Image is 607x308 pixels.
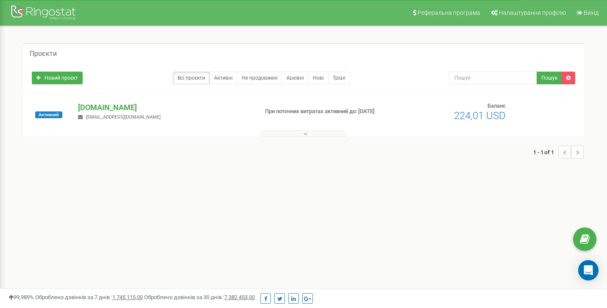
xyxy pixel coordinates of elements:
[32,72,83,84] a: Новий проєкт
[282,72,309,84] a: Архівні
[308,72,329,84] a: Нові
[112,294,143,300] u: 1 745 115,00
[237,72,282,84] a: Не продовжені
[533,137,584,167] nav: ...
[265,108,391,116] p: При поточних витратах активний до: [DATE]
[449,72,537,84] input: Пошук
[533,146,558,158] span: 1 - 1 of 1
[578,260,599,280] div: Open Intercom Messenger
[8,294,34,300] span: 99,989%
[86,114,161,120] span: [EMAIL_ADDRESS][DOMAIN_NAME]
[454,110,506,122] span: 224,01 USD
[30,50,57,58] h5: Проєкти
[499,9,566,16] span: Налаштування профілю
[328,72,350,84] a: Тріал
[78,102,251,113] p: [DOMAIN_NAME]
[418,9,480,16] span: Реферальна програма
[173,72,210,84] a: Всі проєкти
[487,103,506,109] span: Баланс
[35,294,143,300] span: Оброблено дзвінків за 7 днів :
[144,294,255,300] span: Оброблено дзвінків за 30 днів :
[35,111,62,118] span: Активний
[209,72,237,84] a: Активні
[584,9,599,16] span: Вихід
[537,72,562,84] button: Пошук
[224,294,255,300] u: 7 382 453,00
